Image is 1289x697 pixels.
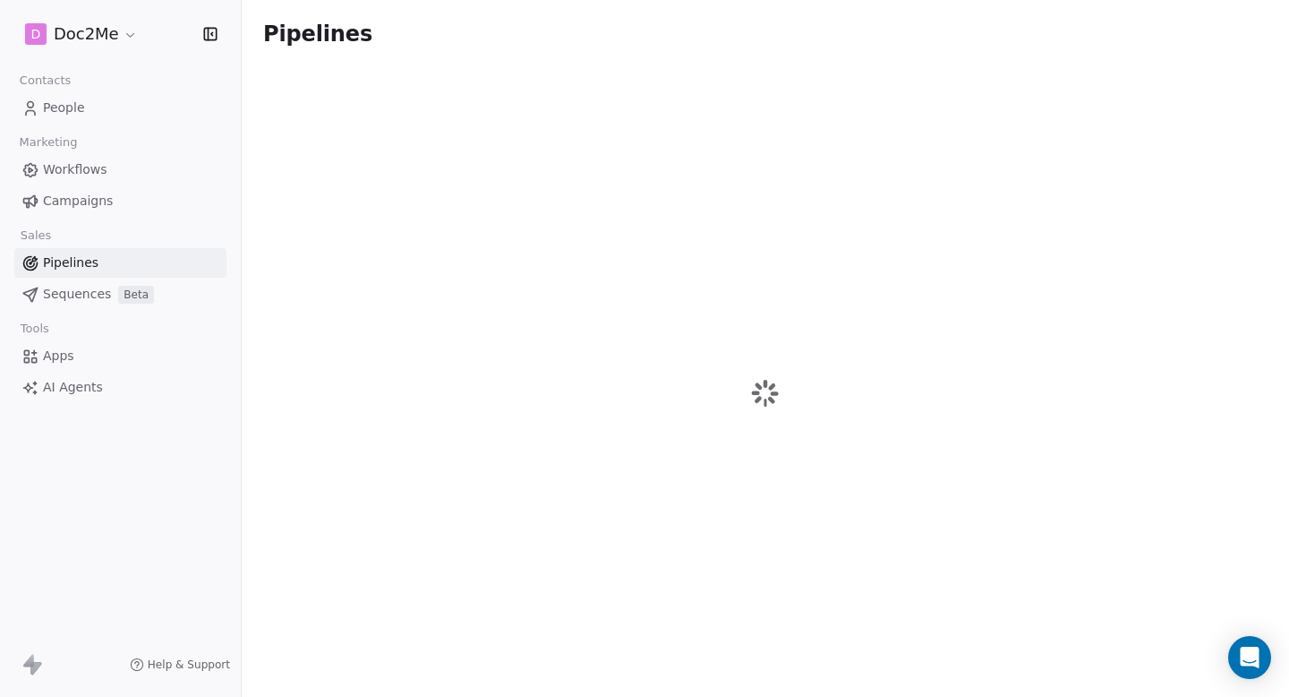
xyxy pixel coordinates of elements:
a: Apps [14,341,226,371]
span: Sequences [43,285,111,304]
span: Workflows [43,160,107,179]
a: SequencesBeta [14,280,226,309]
span: Apps [43,347,74,366]
span: Contacts [12,67,79,94]
a: Workflows [14,155,226,185]
a: Pipelines [14,248,226,278]
span: People [43,99,85,117]
span: D [31,25,41,43]
button: DDoc2Me [21,19,141,49]
span: Help & Support [148,658,230,672]
a: AI Agents [14,373,226,402]
span: AI Agents [43,378,103,397]
span: Doc2Me [54,22,119,46]
a: Help & Support [130,658,230,672]
a: Campaigns [14,186,226,216]
span: Tools [13,315,56,342]
span: Marketing [12,129,85,156]
span: Beta [118,286,154,304]
span: Pipelines [263,22,372,47]
span: Campaigns [43,192,113,211]
div: Open Intercom Messenger [1228,636,1271,679]
span: Pipelines [43,254,98,272]
span: Sales [13,222,59,249]
a: People [14,93,226,123]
